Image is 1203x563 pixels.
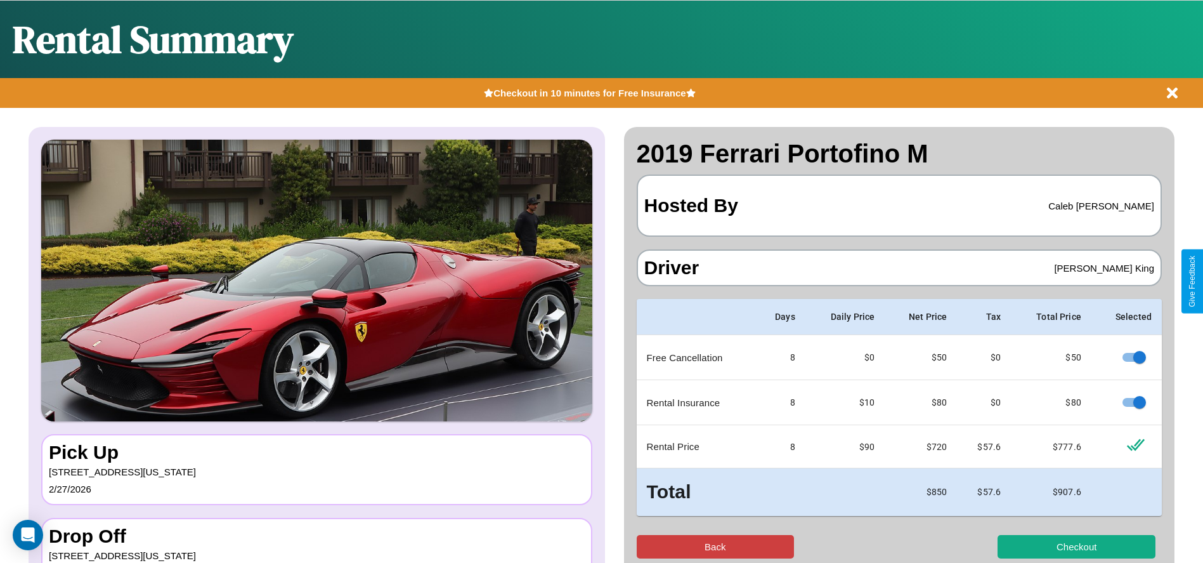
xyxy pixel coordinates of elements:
td: $ 90 [805,425,885,468]
td: $ 80 [1011,380,1091,425]
h3: Hosted By [644,182,738,229]
p: [STREET_ADDRESS][US_STATE] [49,463,585,480]
h3: Driver [644,257,699,279]
h2: 2019 Ferrari Portofino M [637,140,1162,168]
h3: Total [647,479,746,506]
b: Checkout in 10 minutes for Free Insurance [493,88,686,98]
p: Free Cancellation [647,349,746,366]
td: $ 907.6 [1011,468,1091,516]
td: $ 850 [885,468,957,516]
td: $ 80 [885,380,957,425]
h1: Rental Summary [13,13,294,65]
p: Rental Price [647,438,746,455]
td: $0 [957,335,1011,380]
p: 2 / 27 / 2026 [49,480,585,498]
td: $ 50 [885,335,957,380]
table: simple table [637,299,1162,516]
div: Open Intercom Messenger [13,520,43,550]
div: Give Feedback [1188,256,1197,307]
button: Checkout [998,535,1155,559]
th: Days [755,299,805,335]
th: Net Price [885,299,957,335]
p: Rental Insurance [647,394,746,411]
th: Total Price [1011,299,1091,335]
td: 8 [755,380,805,425]
p: Caleb [PERSON_NAME] [1048,197,1154,215]
h3: Pick Up [49,442,585,463]
td: $ 777.6 [1011,425,1091,468]
h3: Drop Off [49,526,585,547]
td: $ 57.6 [957,468,1011,516]
td: $0 [957,380,1011,425]
td: $ 50 [1011,335,1091,380]
td: 8 [755,335,805,380]
button: Back [637,535,795,559]
td: 8 [755,425,805,468]
th: Selected [1091,299,1162,335]
td: $0 [805,335,885,380]
th: Tax [957,299,1011,335]
td: $10 [805,380,885,425]
td: $ 57.6 [957,425,1011,468]
td: $ 720 [885,425,957,468]
th: Daily Price [805,299,885,335]
p: [PERSON_NAME] King [1054,260,1154,277]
